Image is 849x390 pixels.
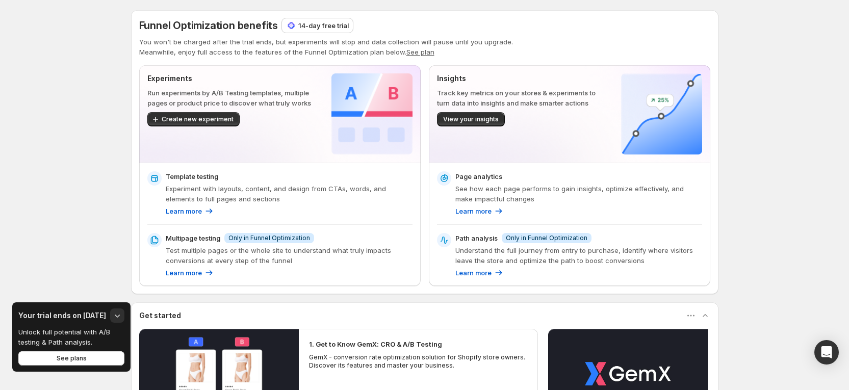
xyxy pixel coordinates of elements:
[455,233,498,243] p: Path analysis
[331,73,413,154] img: Experiments
[406,48,434,56] button: See plan
[228,234,310,242] span: Only in Funnel Optimization
[437,112,505,126] button: View your insights
[506,234,587,242] span: Only in Funnel Optimization
[18,327,117,347] p: Unlock full potential with A/B testing & Path analysis.
[309,339,442,349] h2: 1. Get to Know GemX: CRO & A/B Testing
[139,47,710,57] p: Meanwhile, enjoy full access to the features of the Funnel Optimization plan below.
[455,171,502,181] p: Page analytics
[166,206,202,216] p: Learn more
[139,19,278,32] span: Funnel Optimization benefits
[18,310,106,321] h3: Your trial ends on [DATE]
[139,310,181,321] h3: Get started
[166,268,214,278] a: Learn more
[814,340,839,365] div: Open Intercom Messenger
[455,206,492,216] p: Learn more
[455,206,504,216] a: Learn more
[298,20,349,31] p: 14-day free trial
[621,73,702,154] img: Insights
[166,184,413,204] p: Experiment with layouts, content, and design from CTAs, words, and elements to full pages and sec...
[18,351,124,366] button: See plans
[147,88,315,108] p: Run experiments by A/B Testing templates, multiple pages or product price to discover what truly ...
[166,233,220,243] p: Multipage testing
[309,353,528,370] p: GemX - conversion rate optimization solution for Shopify store owners. Discover its features and ...
[437,88,605,108] p: Track key metrics on your stores & experiments to turn data into insights and make smarter actions
[166,268,202,278] p: Learn more
[443,115,499,123] span: View your insights
[455,184,702,204] p: See how each page performs to gain insights, optimize effectively, and make impactful changes
[139,37,710,47] p: You won't be charged after the trial ends, but experiments will stop and data collection will pau...
[147,112,240,126] button: Create new experiment
[166,206,214,216] a: Learn more
[57,354,87,362] span: See plans
[166,245,413,266] p: Test multiple pages or the whole site to understand what truly impacts conversions at every step ...
[162,115,234,123] span: Create new experiment
[455,245,702,266] p: Understand the full journey from entry to purchase, identify where visitors leave the store and o...
[455,268,492,278] p: Learn more
[147,73,315,84] p: Experiments
[166,171,218,181] p: Template testing
[455,268,504,278] a: Learn more
[437,73,605,84] p: Insights
[286,20,296,31] img: 14-day free trial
